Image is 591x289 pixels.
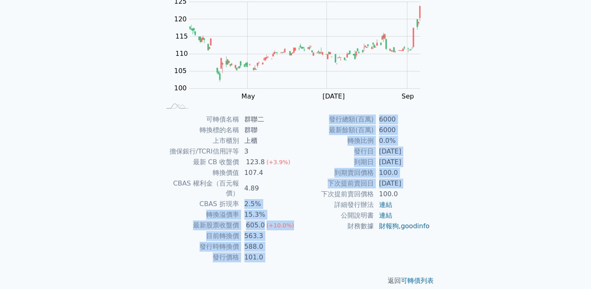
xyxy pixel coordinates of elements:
a: 財報狗 [379,222,399,230]
td: 101.0 [239,252,296,263]
td: 15.3% [239,209,296,220]
div: 123.8 [244,157,267,167]
td: 到期賣回價格 [296,167,374,178]
td: 最新股票收盤價 [161,220,239,231]
td: 563.3 [239,231,296,241]
td: 最新餘額(百萬) [296,125,374,135]
td: 0.0% [374,135,430,146]
div: 聊天小工具 [550,250,591,289]
td: 轉換標的名稱 [161,125,239,135]
td: 轉換價值 [161,167,239,178]
td: CBAS 折現率 [161,199,239,209]
td: 擔保銀行/TCRI信用評等 [161,146,239,157]
td: 可轉債名稱 [161,114,239,125]
a: goodinfo [401,222,430,230]
td: 目前轉換價 [161,231,239,241]
td: [DATE] [374,146,430,157]
td: 群聯 [239,125,296,135]
a: 連結 [379,211,392,219]
td: 到期日 [296,157,374,167]
td: CBAS 權利金（百元報價） [161,178,239,199]
td: 財務數據 [296,221,374,232]
td: 4.89 [239,178,296,199]
td: 轉換溢價率 [161,209,239,220]
td: 100.0 [374,167,430,178]
span: (+3.9%) [267,159,290,165]
a: 可轉債列表 [401,277,434,284]
td: 107.4 [239,167,296,178]
td: 發行價格 [161,252,239,263]
td: 群聯二 [239,114,296,125]
a: 連結 [379,201,392,209]
td: 100.0 [374,189,430,200]
td: 588.0 [239,241,296,252]
tspan: May [241,92,255,100]
td: 下次提前賣回日 [296,178,374,189]
td: 3 [239,146,296,157]
td: 公開說明書 [296,210,374,221]
tspan: 105 [174,67,187,75]
div: 605.0 [244,220,267,230]
td: 最新 CB 收盤價 [161,157,239,167]
td: , [374,221,430,232]
td: 發行總額(百萬) [296,114,374,125]
td: 下次提前賣回價格 [296,189,374,200]
td: 6000 [374,125,430,135]
td: 上櫃 [239,135,296,146]
td: 詳細發行辦法 [296,200,374,210]
td: [DATE] [374,178,430,189]
td: [DATE] [374,157,430,167]
td: 2.5% [239,199,296,209]
tspan: 115 [175,32,188,40]
tspan: Sep [402,92,414,100]
tspan: 100 [174,84,187,92]
iframe: Chat Widget [550,250,591,289]
td: 轉換比例 [296,135,374,146]
tspan: [DATE] [322,92,345,100]
tspan: 120 [174,15,187,23]
tspan: 110 [175,50,188,57]
td: 6000 [374,114,430,125]
p: 返回 [151,276,440,286]
span: (+10.0%) [267,222,294,229]
td: 發行日 [296,146,374,157]
td: 發行時轉換價 [161,241,239,252]
td: 上市櫃別 [161,135,239,146]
